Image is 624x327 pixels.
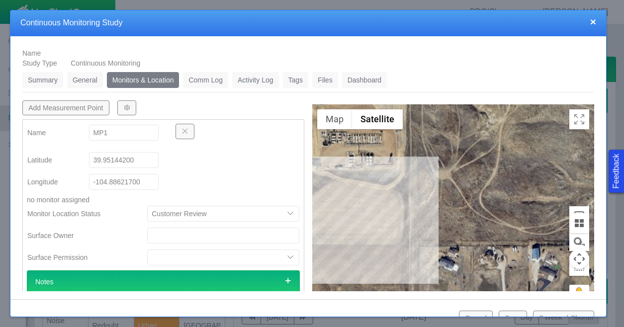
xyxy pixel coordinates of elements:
[533,311,594,326] button: Save and Close
[22,59,57,67] span: Study Type
[569,249,589,269] button: Map camera controls
[317,109,352,129] button: Show street map
[459,311,493,326] button: Cancel
[499,311,527,326] button: Save
[22,100,109,115] button: Add Measurement Point
[27,270,300,293] div: Notes
[569,206,589,226] button: Elevation
[19,151,81,169] label: Latitude
[20,18,596,28] h4: Continuous Monitoring Study
[19,173,81,191] label: Longitude
[283,72,309,88] a: Tags
[19,124,81,142] label: Name
[352,109,403,129] button: Show satellite imagery
[22,49,41,57] span: Name
[569,285,589,305] button: Drag Pegman onto the map to open Street View
[342,72,387,88] a: Dashboard
[569,256,589,276] button: Measure
[107,72,179,88] a: Monitors & Location
[19,248,139,266] label: Surface Permission
[19,205,139,223] label: Monitor Location Status
[569,213,589,233] button: Tilt map
[569,109,589,129] button: Toggle Fullscreen in browser window
[183,72,228,88] a: Comm Log
[569,231,589,251] button: Measure
[71,59,140,67] span: Continuous Monitoring
[232,72,279,88] a: Activity Log
[27,196,89,204] span: no monitor assigned
[312,72,338,88] a: Files
[67,72,103,88] a: General
[22,72,63,88] a: Summary
[19,227,139,245] label: Surface Owner
[590,16,596,27] button: close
